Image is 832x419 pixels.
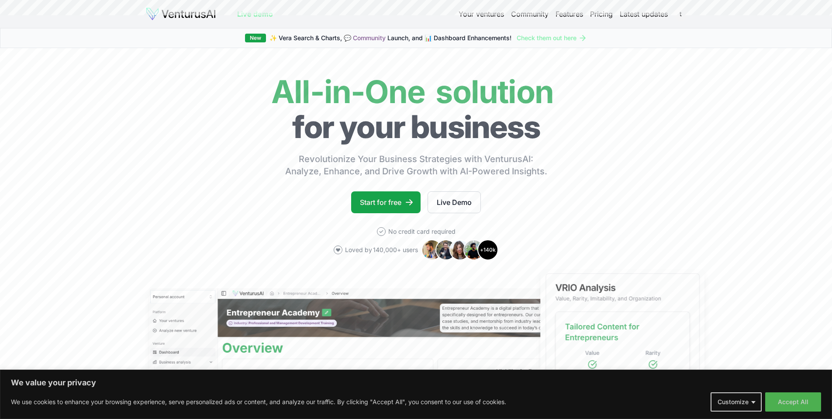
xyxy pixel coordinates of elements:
p: We use cookies to enhance your browsing experience, serve personalized ads or content, and analyz... [11,397,506,407]
button: Accept All [765,392,821,412]
button: Customize [711,392,762,412]
img: Avatar 3 [449,239,470,260]
div: New [245,34,266,42]
img: Avatar 4 [463,239,484,260]
button: t [675,8,687,20]
a: Live Demo [428,191,481,213]
a: Start for free [351,191,421,213]
p: We value your privacy [11,377,821,388]
a: Community [353,34,386,42]
span: ✨ Vera Search & Charts, 💬 Launch, and 📊 Dashboard Enhancements! [269,34,511,42]
img: Avatar 2 [435,239,456,260]
img: Avatar 1 [421,239,442,260]
a: Check them out here [517,34,587,42]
